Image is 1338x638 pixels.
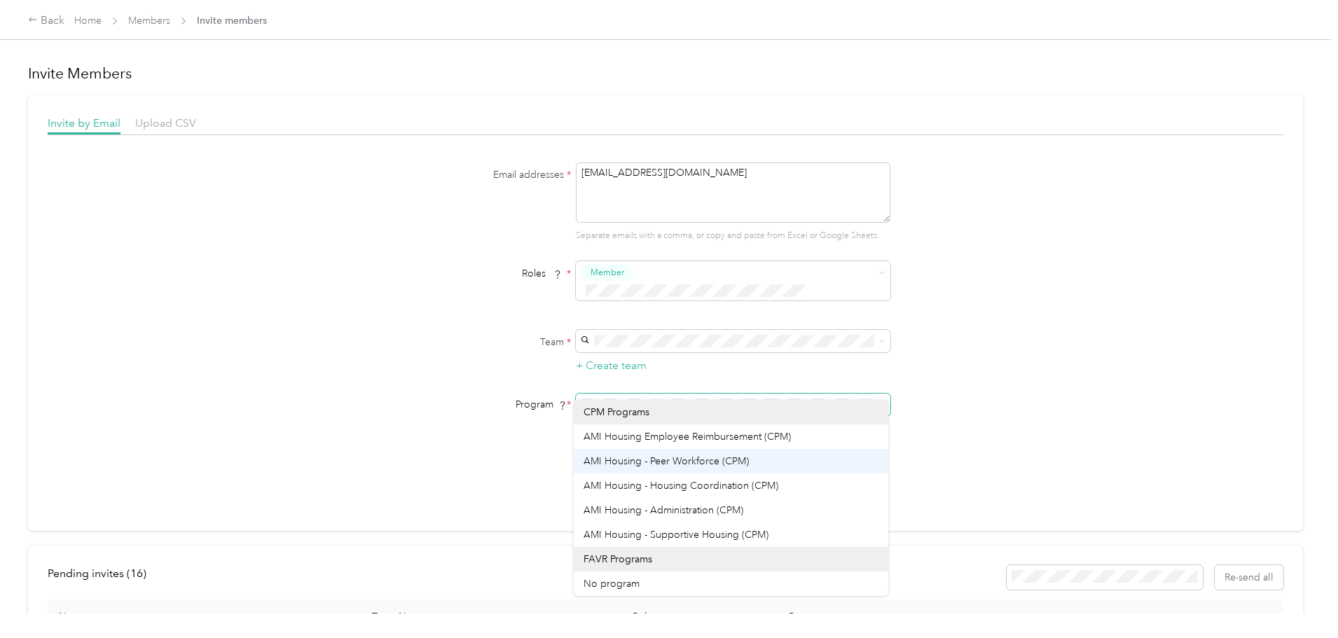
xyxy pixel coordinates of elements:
label: Email addresses [396,167,571,182]
span: AMI Housing - Supportive Housing (CPM) [584,529,768,541]
span: Member [591,266,624,279]
li: FAVR Programs [574,547,888,571]
a: Members [128,15,170,27]
button: Member [581,264,634,282]
span: AMI Housing - Peer Workforce (CPM) [584,455,749,467]
div: Program [396,397,571,412]
a: Home [74,15,102,27]
span: ( 16 ) [127,567,146,580]
p: Separate emails with a comma, or copy and paste from Excel or Google Sheets. [576,230,890,242]
label: Team [396,335,571,349]
th: Program [778,599,986,634]
th: Roles [621,599,778,634]
div: left-menu [48,565,156,590]
button: Re-send all [1215,565,1283,590]
th: Team Name [361,599,621,634]
div: info-bar [48,565,1283,590]
span: Pending invites [48,567,146,580]
div: Back [28,13,64,29]
span: AMI Housing - Administration (CPM) [584,504,743,516]
span: Roles [517,263,567,284]
div: Resend all invitations [1007,565,1284,590]
span: No program [584,578,640,590]
li: CPM Programs [574,400,888,424]
span: Upload CSV [135,116,196,130]
span: Invite members [197,13,267,28]
iframe: Everlance-gr Chat Button Frame [1260,560,1338,638]
th: Name [48,599,361,634]
span: AMI Housing - Housing Coordination (CPM) [584,480,778,492]
textarea: [EMAIL_ADDRESS][DOMAIN_NAME] [576,162,890,223]
h1: Invite Members [28,64,1303,83]
span: Invite by Email [48,116,120,130]
span: AMI Housing Employee Reimbursement (CPM) [584,431,791,443]
button: + Create team [576,357,647,375]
